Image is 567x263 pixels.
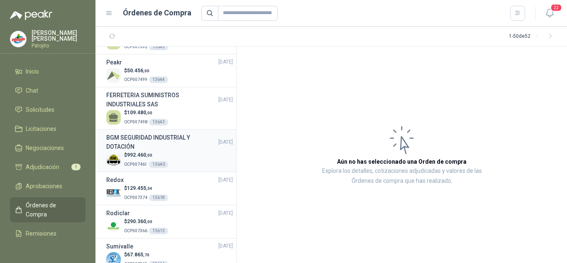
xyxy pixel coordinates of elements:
p: $ [124,67,168,75]
span: Remisiones [26,229,56,238]
div: 13618 [149,194,168,201]
a: BGM SEGURIDAD INDUSTRIAL Y DOTACIÓN[DATE] Company Logo$992.460,00OCP00746113640 [106,133,233,168]
span: Adjudicación [26,162,59,172]
img: Company Logo [10,31,26,47]
span: OCP007498 [124,120,147,124]
a: Peakr[DATE] Company Logo$50.456,00OCP00749913644 [106,58,233,84]
p: Patojito [32,43,86,48]
h1: Órdenes de Compra [123,7,191,19]
span: OCP007502 [124,44,147,49]
h3: Aún no has seleccionado una Orden de compra [337,157,467,166]
span: OCP007499 [124,77,147,82]
h3: Peakr [106,58,122,67]
img: Company Logo [106,68,121,83]
span: 67.865 [127,252,149,258]
h3: Rodiclar [106,209,130,218]
h3: BGM SEGURIDAD INDUSTRIAL Y DOTACIÓN [106,133,218,151]
span: 992.460 [127,152,152,158]
a: Rodiclar[DATE] Company Logo$290.360,00OCP00736613613 [106,209,233,235]
span: OCP007461 [124,162,147,167]
p: $ [124,218,168,226]
span: ,34 [146,186,152,191]
a: Solicitudes [10,102,86,118]
p: $ [124,251,168,259]
a: Órdenes de Compra [10,197,86,222]
div: 13640 [149,161,168,168]
span: [DATE] [218,96,233,104]
div: 13643 [149,119,168,125]
h3: Redox [106,175,124,184]
span: [DATE] [218,242,233,250]
a: Adjudicación1 [10,159,86,175]
a: Negociaciones [10,140,86,156]
span: [DATE] [218,209,233,217]
p: [PERSON_NAME] [PERSON_NAME] [32,30,86,42]
span: Aprobaciones [26,182,62,191]
img: Company Logo [106,219,121,234]
div: 13613 [149,228,168,234]
a: Remisiones [10,226,86,241]
a: Inicio [10,64,86,79]
h3: Sumivalle [106,242,133,251]
span: OCP007374 [124,195,147,200]
button: 22 [542,6,557,21]
span: Órdenes de Compra [26,201,78,219]
img: Logo peakr [10,10,52,20]
img: Company Logo [106,186,121,200]
span: ,00 [146,111,152,115]
span: ,00 [146,153,152,157]
div: 13644 [149,76,168,83]
div: 13645 [149,44,168,50]
span: 22 [550,4,562,12]
span: ,00 [146,219,152,224]
p: $ [124,109,168,117]
span: 50.456 [127,68,149,74]
img: Company Logo [106,152,121,167]
span: [DATE] [218,138,233,146]
p: $ [124,151,168,159]
p: $ [124,184,168,192]
span: ,00 [143,69,149,73]
span: 290.360 [127,219,152,224]
a: Redox[DATE] Company Logo$129.455,34OCP00737413618 [106,175,233,202]
span: Inicio [26,67,39,76]
span: 109.480 [127,110,152,116]
span: Licitaciones [26,124,56,133]
span: [DATE] [218,176,233,184]
span: OCP007366 [124,229,147,233]
div: 1 - 50 de 52 [509,30,557,43]
span: ,70 [143,253,149,257]
span: Negociaciones [26,143,64,152]
h3: FERRETERIA SUMINISTROS INDUSTRIALES SAS [106,91,218,109]
span: 1 [71,164,81,170]
p: Explora los detalles, cotizaciones adjudicadas y valores de las Órdenes de compra que has realizado. [320,166,484,186]
span: Chat [26,86,38,95]
span: [DATE] [218,58,233,66]
a: Aprobaciones [10,178,86,194]
a: Chat [10,83,86,98]
a: Licitaciones [10,121,86,137]
span: 129.455 [127,185,152,191]
a: FERRETERIA SUMINISTROS INDUSTRIALES SAS[DATE] $109.480,00OCP00749813643 [106,91,233,126]
span: Solicitudes [26,105,54,114]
